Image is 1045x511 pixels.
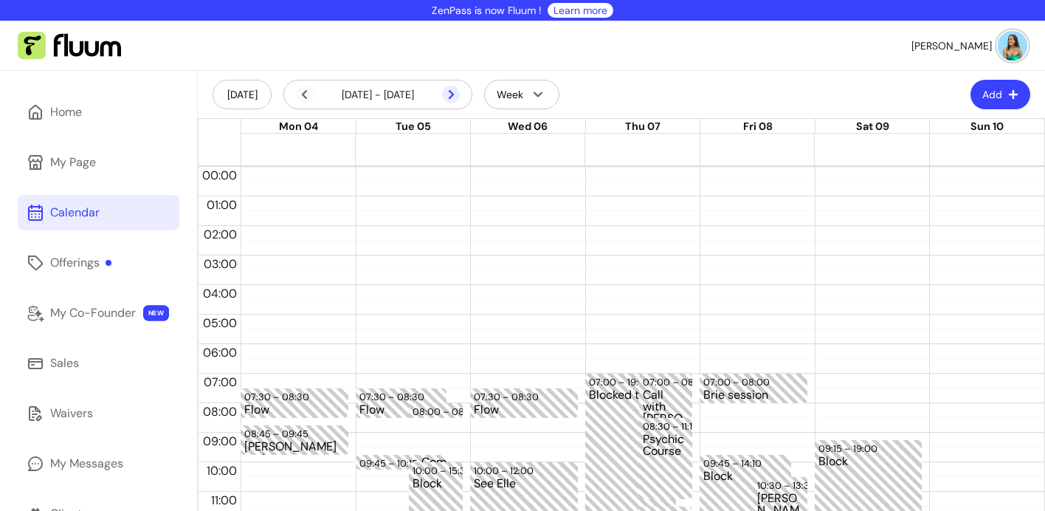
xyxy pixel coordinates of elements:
[970,119,1004,135] button: Sun 10
[50,103,82,121] div: Home
[199,345,241,360] span: 06:00
[911,31,1027,61] button: avatar[PERSON_NAME]
[244,441,345,453] div: [PERSON_NAME] and [PERSON_NAME] | Intuitive [PERSON_NAME]
[143,305,169,321] span: NEW
[396,120,431,133] span: Tue 05
[625,120,661,133] span: Thu 07
[474,404,574,416] div: Flow
[703,375,773,389] div: 07:00 – 08:00
[818,442,881,456] div: 09:15 – 19:00
[18,195,179,230] a: Calendar
[50,405,93,422] div: Waivers
[432,3,542,18] p: ZenPass is now Fluum !
[470,388,578,418] div: 07:30 – 08:30Flow
[200,227,241,242] span: 02:00
[207,493,241,508] span: 11:00
[50,455,123,473] div: My Messages
[474,390,542,404] div: 07:30 – 08:30
[356,455,447,470] div: 09:45 – 10:15Combine audiences Mailchimp
[18,295,179,331] a: My Co-Founder NEW
[200,374,241,390] span: 07:00
[18,145,179,180] a: My Page
[279,120,318,133] span: Mon 04
[359,404,444,416] div: Flow
[508,119,548,135] button: Wed 06
[244,404,345,416] div: Flow
[244,427,312,441] div: 08:45 – 09:45
[643,389,689,416] div: Call with [PERSON_NAME]
[199,433,241,449] span: 09:00
[703,389,804,402] div: Brie session
[18,446,179,481] a: My Messages
[18,346,179,381] a: Sales
[199,168,241,183] span: 00:00
[50,304,136,322] div: My Co-Founder
[199,315,241,331] span: 05:00
[203,463,241,479] span: 10:00
[703,456,765,470] div: 09:45 – 14:10
[970,80,1030,109] button: Add
[18,95,179,130] a: Home
[413,464,476,478] div: 10:00 – 15:30
[757,479,820,493] div: 10:30 – 13:30
[200,256,241,272] span: 03:00
[359,456,421,470] div: 09:45 – 10:15
[700,374,807,403] div: 07:00 – 08:00Brie session
[743,119,773,135] button: Fri 08
[50,154,96,171] div: My Page
[911,38,992,53] span: [PERSON_NAME]
[356,388,447,418] div: 07:30 – 08:30Flow
[743,120,773,133] span: Fri 08
[244,390,313,404] div: 07:30 – 08:30
[998,31,1027,61] img: avatar
[396,119,431,135] button: Tue 05
[50,254,111,272] div: Offerings
[18,245,179,281] a: Offerings
[199,286,241,301] span: 04:00
[50,204,100,222] div: Calendar
[296,86,460,103] div: [DATE] - [DATE]
[18,396,179,431] a: Waivers
[625,119,661,135] button: Thu 07
[643,375,712,389] div: 07:00 – 08:30
[508,120,548,133] span: Wed 06
[409,403,463,418] div: 08:00 – 08:10
[474,464,537,478] div: 10:00 – 12:00
[241,388,348,418] div: 07:30 – 08:30Flow
[484,80,559,109] button: Week
[413,405,480,419] div: 08:00 – 08:10
[213,80,272,109] button: [DATE]
[203,197,241,213] span: 01:00
[359,390,428,404] div: 07:30 – 08:30
[50,354,79,372] div: Sales
[199,404,241,419] span: 08:00
[279,119,318,135] button: Mon 04
[639,418,693,499] div: 08:30 – 11:15Psychic Course
[856,119,889,135] button: Sat 09
[970,120,1004,133] span: Sun 10
[589,375,655,389] div: 07:00 – 19:00
[553,3,607,18] a: Learn more
[856,120,889,133] span: Sat 09
[643,419,702,433] div: 08:30 – 11:15
[241,425,348,455] div: 08:45 – 09:45[PERSON_NAME] and [PERSON_NAME] | Intuitive [PERSON_NAME]
[18,32,121,60] img: Fluum Logo
[421,456,506,468] div: Combine audiences Mailchimp
[643,433,689,498] div: Psychic Course
[639,374,693,418] div: 07:00 – 08:30Call with [PERSON_NAME]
